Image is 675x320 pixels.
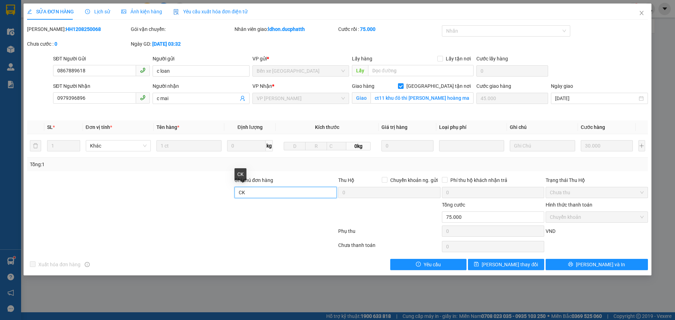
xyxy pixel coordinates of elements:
[443,55,474,63] span: Lấy tận nơi
[476,65,548,77] input: Cước lấy hàng
[448,176,510,184] span: Phí thu hộ khách nhận trả
[140,95,146,100] span: phone
[474,262,479,267] span: save
[507,120,578,134] th: Ghi chú
[390,259,467,270] button: exclamation-circleYêu cầu
[284,142,306,150] input: D
[381,124,407,130] span: Giá trị hàng
[30,140,41,151] button: delete
[337,227,441,240] div: Phụ thu
[352,65,368,76] span: Lấy
[346,142,370,150] span: 0kg
[30,161,261,168] div: Tổng: 1
[482,261,538,268] span: [PERSON_NAME] thay đổi
[436,120,507,134] th: Loại phụ phí
[576,261,625,268] span: [PERSON_NAME] và In
[327,142,346,150] input: C
[121,9,162,14] span: Ảnh kiện hàng
[387,176,441,184] span: Chuyển khoản ng. gửi
[156,140,221,151] input: VD: Bàn, Ghế
[234,25,337,33] div: Nhân viên giao:
[85,9,110,14] span: Lịch sử
[27,9,32,14] span: edit
[85,9,90,14] span: clock-circle
[368,65,474,76] input: Dọc đường
[47,124,53,130] span: SL
[237,124,262,130] span: Định lượng
[404,82,474,90] span: [GEOGRAPHIC_DATA] tận nơi
[305,142,327,150] input: R
[442,202,465,208] span: Tổng cước
[131,25,233,33] div: Gói vận chuyển:
[27,25,129,33] div: [PERSON_NAME]:
[66,26,101,32] b: HH1208250068
[252,55,349,63] div: VP gửi
[476,83,511,89] label: Cước giao hàng
[424,261,441,268] span: Yêu cầu
[153,55,249,63] div: Người gửi
[234,187,337,198] input: Ghi chú đơn hàng
[476,56,508,61] label: Cước lấy hàng
[152,41,181,47] b: [DATE] 03:32
[638,140,645,151] button: plus
[86,124,112,130] span: Đơn vị tính
[27,40,129,48] div: Chưa cước :
[54,41,57,47] b: 0
[546,259,648,270] button: printer[PERSON_NAME] và In
[53,55,150,63] div: SĐT Người Gửi
[173,9,247,14] span: Yêu cầu xuất hóa đơn điện tử
[632,4,651,23] button: Close
[338,177,354,183] span: Thu Hộ
[173,9,179,15] img: icon
[85,262,90,267] span: info-circle
[338,25,441,33] div: Cước rồi :
[337,241,441,254] div: Chưa thanh toán
[546,228,555,234] span: VND
[568,262,573,267] span: printer
[639,10,644,16] span: close
[550,212,644,222] span: Chuyển khoản
[510,140,575,151] input: Ghi Chú
[252,83,272,89] span: VP Nhận
[266,140,273,151] span: kg
[257,93,345,104] span: VP Ngọc Hồi
[381,140,434,151] input: 0
[131,40,233,48] div: Ngày GD:
[36,261,83,268] span: Xuất hóa đơn hàng
[53,82,150,90] div: SĐT Người Nhận
[468,259,544,270] button: save[PERSON_NAME] thay đổi
[352,83,374,89] span: Giao hàng
[268,26,305,32] b: ldhon.ducphatth
[476,93,548,104] input: Cước giao hàng
[121,9,126,14] span: picture
[315,124,339,130] span: Kích thước
[416,262,421,267] span: exclamation-circle
[546,202,592,208] label: Hình thức thanh toán
[234,177,273,183] label: Ghi chú đơn hàng
[555,94,637,102] input: Ngày giao
[352,56,372,61] span: Lấy hàng
[371,92,474,104] input: Giao tận nơi
[156,124,179,130] span: Tên hàng
[257,66,345,76] span: Bến xe Hoằng Hóa
[581,140,633,151] input: 0
[140,67,146,73] span: phone
[240,96,245,101] span: user-add
[360,26,375,32] b: 75.000
[27,9,74,14] span: SỬA ĐƠN HÀNG
[90,141,147,151] span: Khác
[551,83,573,89] label: Ngày giao
[581,124,605,130] span: Cước hàng
[352,92,371,104] span: Giao
[546,176,648,184] div: Trạng thái Thu Hộ
[153,82,249,90] div: Người nhận
[234,168,246,180] div: CK
[550,187,644,198] span: Chưa thu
